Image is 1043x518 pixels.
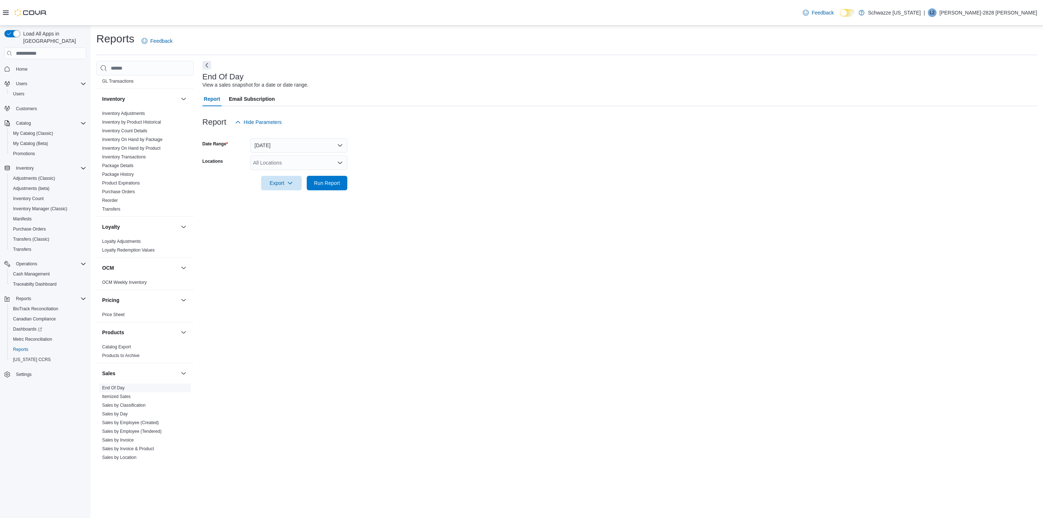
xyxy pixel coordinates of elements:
[13,91,24,97] span: Users
[13,164,86,173] span: Inventory
[10,325,45,333] a: Dashboards
[10,345,31,354] a: Reports
[13,104,86,113] span: Customers
[179,369,188,378] button: Sales
[102,279,147,285] span: OCM Weekly Inventory
[4,61,86,398] nav: Complex example
[102,95,125,103] h3: Inventory
[10,174,86,183] span: Adjustments (Classic)
[16,120,31,126] span: Catalog
[102,429,162,434] a: Sales by Employee (Tendered)
[13,246,31,252] span: Transfers
[7,334,89,344] button: Metrc Reconciliation
[10,204,70,213] a: Inventory Manager (Classic)
[13,281,56,287] span: Traceabilty Dashboard
[13,79,86,88] span: Users
[265,176,297,190] span: Export
[102,146,160,151] a: Inventory On Hand by Product
[102,385,125,391] span: End Of Day
[102,128,147,134] span: Inventory Count Details
[10,225,86,233] span: Purchase Orders
[102,297,119,304] h3: Pricing
[102,403,146,408] a: Sales by Classification
[10,184,53,193] a: Adjustments (beta)
[102,207,120,212] a: Transfers
[13,306,58,312] span: BioTrack Reconciliation
[337,160,343,166] button: Open list of options
[102,446,154,452] span: Sales by Invoice & Product
[102,198,118,203] a: Reorder
[13,347,28,352] span: Reports
[10,280,86,289] span: Traceabilty Dashboard
[13,196,44,202] span: Inventory Count
[7,183,89,194] button: Adjustments (beta)
[10,235,52,244] a: Transfers (Classic)
[150,37,172,45] span: Feedback
[139,34,175,48] a: Feedback
[102,463,153,469] span: Sales by Location per Day
[10,129,86,138] span: My Catalog (Classic)
[14,9,47,16] img: Cova
[102,353,139,358] a: Products to Archive
[13,151,35,157] span: Promotions
[10,335,86,344] span: Metrc Reconciliation
[202,118,226,127] h3: Report
[13,260,86,268] span: Operations
[307,176,347,190] button: Run Report
[232,115,285,129] button: Hide Parameters
[1,369,89,380] button: Settings
[102,154,146,159] a: Inventory Transactions
[13,236,49,242] span: Transfers (Classic)
[102,223,178,231] button: Loyalty
[102,128,147,133] a: Inventory Count Details
[13,370,34,379] a: Settings
[261,176,302,190] button: Export
[102,329,178,336] button: Products
[1,79,89,89] button: Users
[102,402,146,408] span: Sales by Classification
[102,206,120,212] span: Transfers
[7,89,89,99] button: Users
[7,194,89,204] button: Inventory Count
[10,335,55,344] a: Metrc Reconciliation
[7,314,89,324] button: Canadian Compliance
[250,138,347,153] button: [DATE]
[202,158,223,164] label: Locations
[13,104,40,113] a: Customers
[102,385,125,390] a: End Of Day
[102,329,124,336] h3: Products
[10,184,86,193] span: Adjustments (beta)
[204,92,220,106] span: Report
[7,269,89,279] button: Cash Management
[13,175,55,181] span: Adjustments (Classic)
[179,296,188,304] button: Pricing
[102,248,155,253] a: Loyalty Redemption Values
[102,312,125,318] span: Price Sheet
[102,78,134,84] span: GL Transactions
[7,304,89,314] button: BioTrack Reconciliation
[10,270,86,278] span: Cash Management
[102,264,178,272] button: OCM
[10,304,86,313] span: BioTrack Reconciliation
[96,109,194,216] div: Inventory
[13,357,51,362] span: [US_STATE] CCRS
[13,370,86,379] span: Settings
[202,61,211,70] button: Next
[102,120,161,125] a: Inventory by Product Historical
[96,310,194,322] div: Pricing
[840,9,855,17] input: Dark Mode
[7,138,89,149] button: My Catalog (Beta)
[10,90,86,98] span: Users
[102,344,131,350] span: Catalog Export
[102,239,141,244] span: Loyalty Adjustments
[179,95,188,103] button: Inventory
[923,8,925,17] p: |
[10,345,86,354] span: Reports
[10,315,86,323] span: Canadian Compliance
[10,90,27,98] a: Users
[16,165,34,171] span: Inventory
[229,92,275,106] span: Email Subscription
[16,66,28,72] span: Home
[96,32,134,46] h1: Reports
